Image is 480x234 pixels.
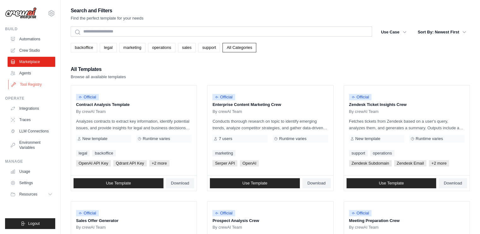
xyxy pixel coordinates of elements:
[349,94,372,100] span: Official
[349,210,372,216] span: Official
[212,109,242,114] span: By crewAI Team
[429,160,449,167] span: +2 more
[377,26,410,38] button: Use Case
[8,189,55,199] button: Resources
[349,225,379,230] span: By crewAI Team
[76,210,99,216] span: Official
[8,137,55,153] a: Environment Variables
[76,94,99,100] span: Official
[5,96,55,101] div: Operate
[210,178,300,188] a: Use Template
[349,118,465,131] p: Fetches tickets from Zendesk based on a user's query, analyzes them, and generates a summary. Out...
[8,126,55,136] a: LLM Connections
[113,160,147,167] span: Qdrant API Key
[5,7,37,19] img: Logo
[242,181,267,186] span: Use Template
[71,6,144,15] h2: Search and Filters
[222,43,256,52] a: All Categories
[212,160,237,167] span: Serper API
[444,181,462,186] span: Download
[106,181,131,186] span: Use Template
[76,225,106,230] span: By crewAI Team
[5,159,55,164] div: Manage
[76,160,111,167] span: OpenAI API Key
[212,210,235,216] span: Official
[5,218,55,229] button: Logout
[8,167,55,177] a: Usage
[307,181,326,186] span: Download
[71,15,144,21] p: Find the perfect template for your needs
[28,221,40,226] span: Logout
[71,74,126,80] p: Browse all available templates
[219,136,232,141] span: 7 users
[8,68,55,78] a: Agents
[414,26,470,38] button: Sort By: Newest First
[394,160,426,167] span: Zendesk Email
[212,94,235,100] span: Official
[349,150,368,156] a: support
[76,118,192,131] p: Analyzes contracts to extract key information, identify potential issues, and provide insights fo...
[5,26,55,32] div: Build
[349,218,465,224] p: Meeting Preparation Crew
[76,150,90,156] a: legal
[379,181,404,186] span: Use Template
[212,118,328,131] p: Conducts thorough research on topic to identify emerging trends, analyze competitor strategies, a...
[212,150,235,156] a: marketing
[82,136,107,141] span: New template
[119,43,145,52] a: marketing
[8,115,55,125] a: Traces
[100,43,116,52] a: legal
[240,160,259,167] span: OpenAI
[74,178,163,188] a: Use Template
[212,218,328,224] p: Prospect Analysis Crew
[347,178,436,188] a: Use Template
[71,65,126,74] h2: All Templates
[76,102,192,108] p: Contract Analysis Template
[8,34,55,44] a: Automations
[71,43,97,52] a: backoffice
[76,218,192,224] p: Sales Offer Generator
[198,43,220,52] a: support
[171,181,189,186] span: Download
[355,136,380,141] span: New template
[302,178,331,188] a: Download
[143,136,170,141] span: Runtime varies
[349,160,392,167] span: Zendesk Subdomain
[212,102,328,108] p: Enterprise Content Marketing Crew
[8,103,55,114] a: Integrations
[19,192,37,197] span: Resources
[212,225,242,230] span: By crewAI Team
[148,43,175,52] a: operations
[166,178,194,188] a: Download
[349,102,465,108] p: Zendesk Ticket Insights Crew
[370,150,394,156] a: operations
[8,79,56,90] a: Tool Registry
[416,136,443,141] span: Runtime varies
[279,136,306,141] span: Runtime varies
[8,45,55,56] a: Crew Studio
[149,160,169,167] span: +2 more
[76,109,106,114] span: By crewAI Team
[439,178,467,188] a: Download
[8,178,55,188] a: Settings
[349,109,379,114] span: By crewAI Team
[178,43,196,52] a: sales
[8,57,55,67] a: Marketplace
[92,150,116,156] a: backoffice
